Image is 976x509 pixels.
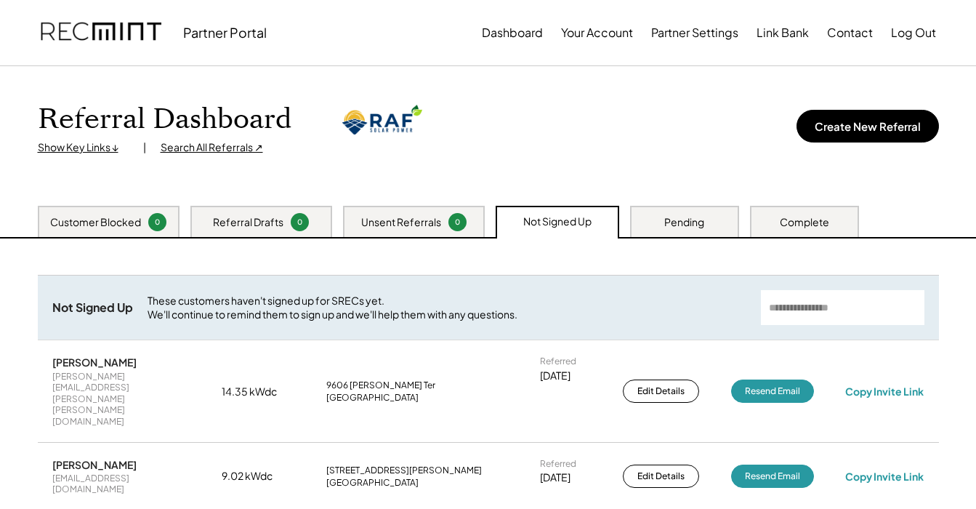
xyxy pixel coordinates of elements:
[143,140,146,155] div: |
[523,215,592,229] div: Not Signed Up
[845,470,924,483] div: Copy Invite Link
[827,18,873,47] button: Contact
[731,380,814,403] button: Resend Email
[222,385,294,399] div: 14.35 kWdc
[52,458,137,471] div: [PERSON_NAME]
[361,215,441,230] div: Unsent Referrals
[326,465,482,476] div: [STREET_ADDRESS][PERSON_NAME]
[161,140,263,155] div: Search All Referrals ↗
[540,470,570,485] div: [DATE]
[623,465,699,488] button: Edit Details
[213,215,283,230] div: Referral Drafts
[651,18,738,47] button: Partner Settings
[451,217,464,228] div: 0
[293,217,307,228] div: 0
[183,24,267,41] div: Partner Portal
[38,103,291,137] h1: Referral Dashboard
[482,18,543,47] button: Dashboard
[326,380,435,391] div: 9606 [PERSON_NAME] Ter
[52,473,190,495] div: [EMAIL_ADDRESS][DOMAIN_NAME]
[561,18,633,47] button: Your Account
[222,469,294,484] div: 9.02 kWdc
[52,371,190,428] div: [PERSON_NAME][EMAIL_ADDRESS][PERSON_NAME][PERSON_NAME][DOMAIN_NAME]
[342,105,422,135] img: logo_6eb852b82adf15e04ca471819532e9af_2x.png
[38,140,129,155] div: Show Key Links ↓
[664,215,704,230] div: Pending
[52,300,133,316] div: Not Signed Up
[150,217,164,228] div: 0
[540,458,576,470] div: Referred
[326,392,419,404] div: [GEOGRAPHIC_DATA]
[326,477,419,489] div: [GEOGRAPHIC_DATA]
[50,215,141,230] div: Customer Blocked
[41,8,161,57] img: recmint-logotype%403x.png
[796,110,939,143] button: Create New Referral
[731,465,814,488] button: Resend Email
[891,18,936,47] button: Log Out
[757,18,809,47] button: Link Bank
[623,380,699,403] button: Edit Details
[540,356,576,367] div: Referred
[780,215,829,230] div: Complete
[845,385,924,398] div: Copy Invite Link
[148,294,746,322] div: These customers haven't signed up for SRECs yet. We'll continue to remind them to sign up and we'...
[52,356,137,369] div: [PERSON_NAME]
[540,369,570,383] div: [DATE]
